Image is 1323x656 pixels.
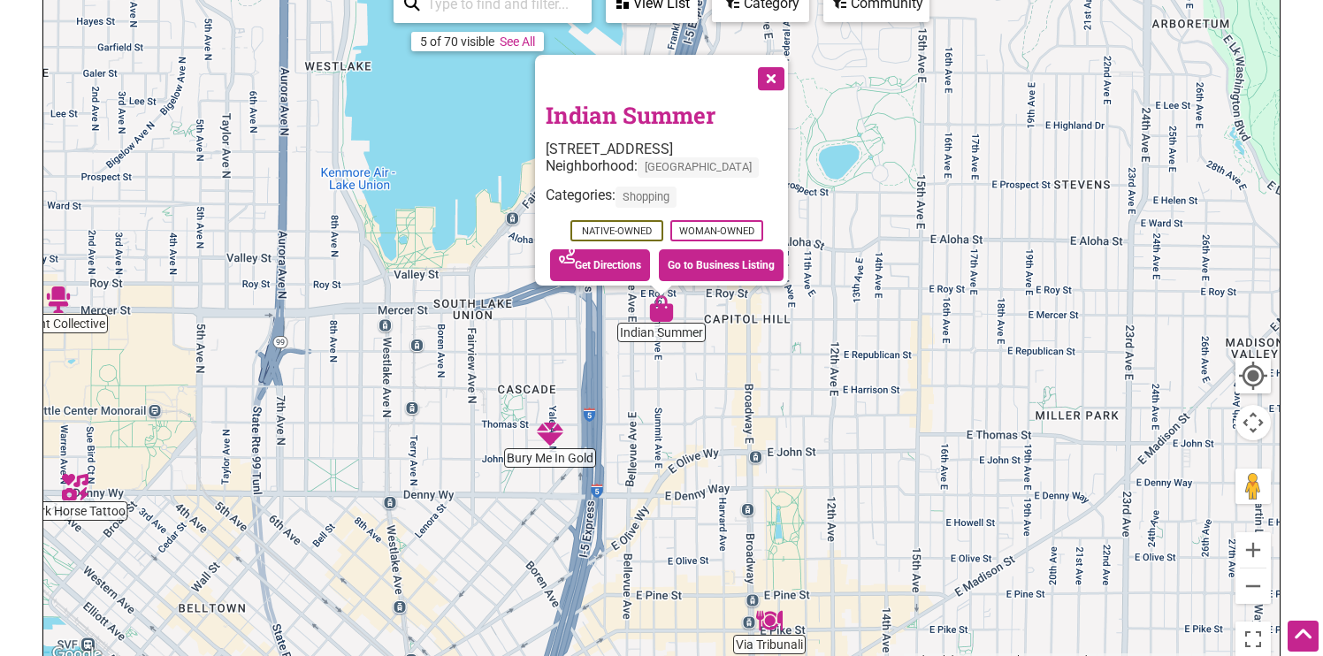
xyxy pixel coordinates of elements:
button: Zoom out [1235,568,1271,604]
span: [GEOGRAPHIC_DATA] [638,157,759,178]
div: Categories: [546,187,788,217]
div: Bury Me In Gold [537,421,563,447]
a: Indian Summer [546,100,715,130]
button: Drag Pegman onto the map to open Street View [1235,469,1271,504]
button: Map camera controls [1235,405,1271,440]
a: Go to Business Listing [659,249,784,281]
div: 5 of 70 visible [420,34,494,49]
div: Dark Horse Tattoo [62,474,88,500]
a: Get Directions [550,249,650,281]
div: Neighborhood: [546,157,788,187]
span: Native-Owned [570,220,663,241]
div: Valiant Collective [45,286,72,313]
span: Woman-Owned [670,220,763,241]
button: Your Location [1235,358,1271,393]
div: [STREET_ADDRESS] [546,141,788,157]
div: Indian Summer [648,295,675,322]
button: Zoom in [1235,532,1271,568]
div: Via Tribunali [756,607,783,634]
span: Shopping [616,187,677,208]
button: Close [747,55,792,99]
div: Scroll Back to Top [1288,621,1319,652]
a: See All [500,34,535,49]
